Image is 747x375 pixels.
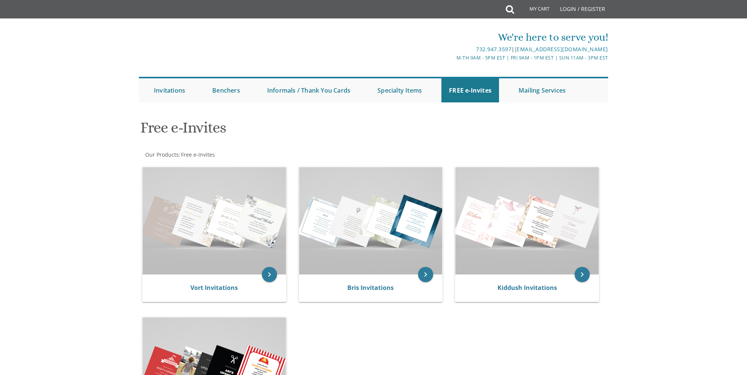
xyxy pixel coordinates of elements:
a: Benchers [205,78,248,102]
span: Free e-Invites [181,151,215,158]
div: : [139,151,374,159]
a: Bris Invitations [347,284,394,292]
a: keyboard_arrow_right [575,267,590,282]
a: FREE e-Invites [441,78,499,102]
img: Kiddush Invitations [455,167,599,274]
a: Specialty Items [370,78,429,102]
a: Free e-Invites [180,151,215,158]
a: [EMAIL_ADDRESS][DOMAIN_NAME] [515,46,608,53]
a: My Cart [513,1,555,20]
a: keyboard_arrow_right [262,267,277,282]
img: Vort Invitations [143,167,286,274]
a: 732.947.3597 [476,46,511,53]
a: Invitations [146,78,193,102]
div: We're here to serve you! [296,30,608,45]
a: Our Products [145,151,179,158]
div: | [296,45,608,54]
div: M-Th 9am - 5pm EST | Fri 9am - 1pm EST | Sun 11am - 3pm EST [296,54,608,62]
a: Mailing Services [511,78,573,102]
img: Bris Invitations [299,167,443,274]
h1: Free e-Invites [140,119,447,142]
a: keyboard_arrow_right [418,267,433,282]
a: Kiddush Invitations [497,284,557,292]
a: Vort Invitations [190,284,238,292]
a: Informals / Thank You Cards [260,78,358,102]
